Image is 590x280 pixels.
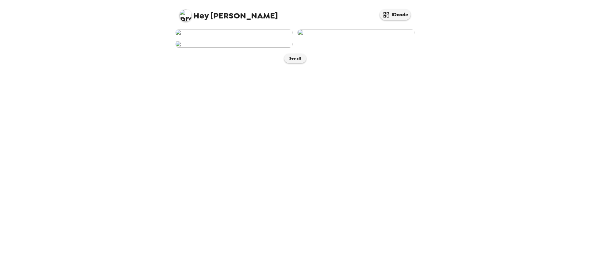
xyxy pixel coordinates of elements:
[179,9,192,22] img: profile pic
[179,6,278,20] span: [PERSON_NAME]
[380,9,411,20] button: IDcode
[175,41,293,48] img: user-225937
[297,29,415,36] img: user-226017
[175,29,293,36] img: user-244766
[284,54,306,63] button: See all
[193,10,209,21] span: Hey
